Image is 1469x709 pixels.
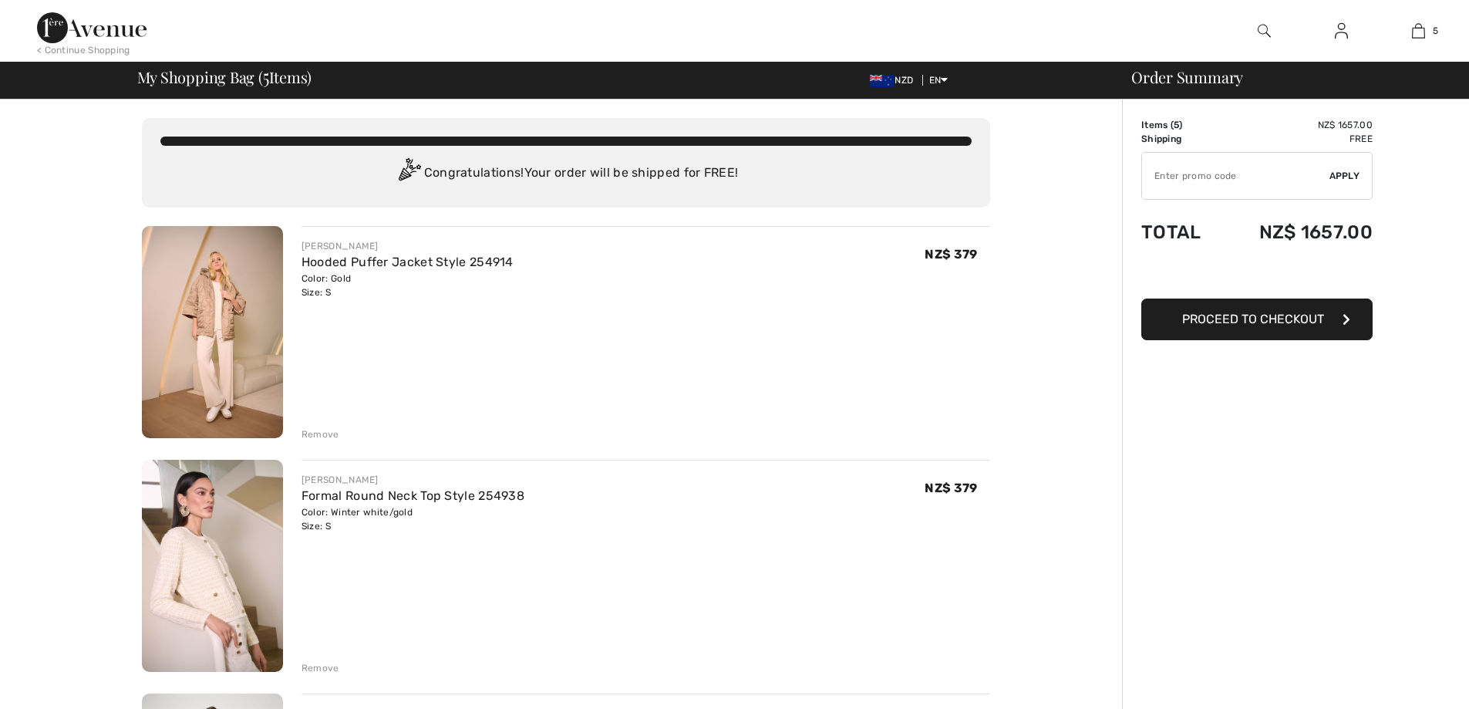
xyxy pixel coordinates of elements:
span: My Shopping Bag ( Items) [137,69,312,85]
td: Items ( ) [1141,118,1221,132]
div: Remove [302,661,339,675]
img: Hooded Puffer Jacket Style 254914 [142,226,283,438]
span: Proceed to Checkout [1182,312,1324,326]
a: 5 [1380,22,1456,40]
img: 1ère Avenue [37,12,147,43]
td: Shipping [1141,132,1221,146]
div: Color: Gold Size: S [302,272,514,299]
img: Congratulation2.svg [393,158,424,189]
td: Total [1141,206,1221,258]
td: NZ$ 1657.00 [1221,118,1373,132]
iframe: PayPal [1141,258,1373,293]
div: Color: Winter white/gold Size: S [302,505,524,533]
a: Sign In [1322,22,1360,41]
input: Promo code [1142,153,1329,199]
div: Order Summary [1113,69,1460,85]
span: EN [929,75,948,86]
img: Formal Round Neck Top Style 254938 [142,460,283,672]
span: Apply [1329,169,1360,183]
div: [PERSON_NAME] [302,239,514,253]
img: New Zealand Dollar [870,75,895,87]
div: Congratulations! Your order will be shipped for FREE! [160,158,972,189]
a: Formal Round Neck Top Style 254938 [302,488,524,503]
span: 5 [1174,120,1179,130]
button: Proceed to Checkout [1141,299,1373,340]
img: search the website [1258,22,1271,40]
span: NZD [870,75,919,86]
img: My Info [1335,22,1348,40]
span: 5 [263,66,269,86]
img: My Bag [1412,22,1425,40]
div: < Continue Shopping [37,43,130,57]
span: NZ$ 379 [925,247,977,262]
span: NZ$ 379 [925,481,977,495]
span: 5 [1433,24,1438,38]
td: NZ$ 1657.00 [1221,206,1373,258]
a: Hooded Puffer Jacket Style 254914 [302,255,514,269]
div: [PERSON_NAME] [302,473,524,487]
td: Free [1221,132,1373,146]
div: Remove [302,427,339,441]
